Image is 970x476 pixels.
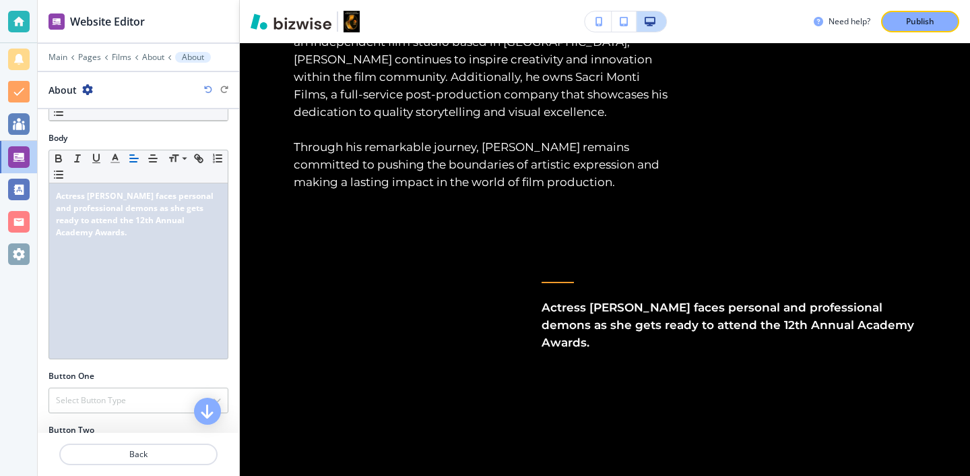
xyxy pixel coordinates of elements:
[542,301,917,349] strong: Actress [PERSON_NAME] faces personal and professional demons as she gets ready to attend the 12th...
[70,13,145,30] h2: Website Editor
[182,53,204,62] p: About
[56,190,216,238] strong: Actress [PERSON_NAME] faces personal and professional demons as she gets ready to attend the 12th...
[48,424,94,436] h2: Button Two
[142,53,164,62] button: About
[48,13,65,30] img: editor icon
[48,53,67,62] button: Main
[344,11,360,32] img: Your Logo
[906,16,934,28] p: Publish
[881,11,959,32] button: Publish
[48,83,77,97] h2: About
[78,53,101,62] button: Pages
[112,53,131,62] button: Films
[294,138,669,191] p: Through his remarkable journey, [PERSON_NAME] remains committed to pushing the boundaries of arti...
[61,448,216,460] p: Back
[175,52,211,63] button: About
[251,13,331,30] img: Bizwise Logo
[59,444,218,465] button: Back
[48,370,94,382] h2: Button One
[48,132,67,144] h2: Body
[294,16,669,121] p: As the Chief Creative Officer (CCO) and co-founder of QVH Media, an independent film studio based...
[829,16,870,28] h3: Need help?
[56,394,126,407] h4: Select Button Type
